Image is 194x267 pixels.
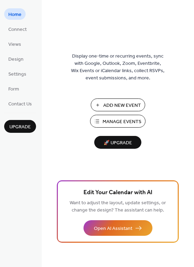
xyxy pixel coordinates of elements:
[9,123,31,131] span: Upgrade
[8,11,21,18] span: Home
[8,26,27,33] span: Connect
[4,53,28,64] a: Design
[90,115,145,128] button: Manage Events
[4,83,23,94] a: Form
[8,101,32,108] span: Contact Us
[4,68,30,79] a: Settings
[4,98,36,109] a: Contact Us
[91,98,145,111] button: Add New Event
[4,120,36,133] button: Upgrade
[70,198,166,215] span: Want to adjust the layout, update settings, or change the design? The assistant can help.
[4,38,25,50] a: Views
[71,53,165,82] span: Display one-time or recurring events, sync with Google, Outlook, Zoom, Eventbrite, Wix Events or ...
[8,86,19,93] span: Form
[4,8,26,20] a: Home
[8,41,21,48] span: Views
[94,136,141,149] button: 🚀 Upgrade
[94,225,132,232] span: Open AI Assistant
[103,102,141,109] span: Add New Event
[98,138,137,148] span: 🚀 Upgrade
[83,188,152,198] span: Edit Your Calendar with AI
[103,118,141,126] span: Manage Events
[83,220,152,236] button: Open AI Assistant
[8,56,24,63] span: Design
[8,71,26,78] span: Settings
[4,23,31,35] a: Connect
